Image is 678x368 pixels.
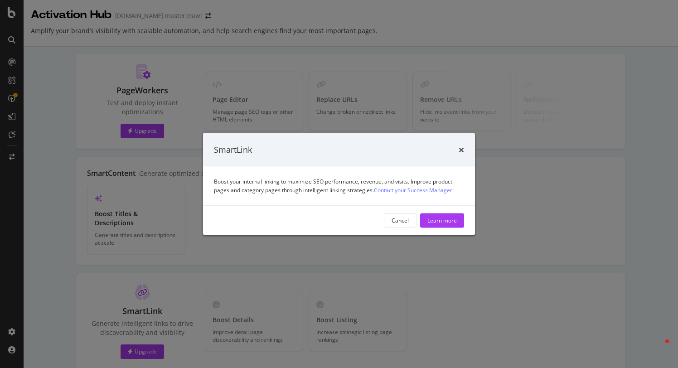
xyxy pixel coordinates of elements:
button: Cancel [384,213,416,228]
button: Learn more [420,213,464,228]
div: Boost your internal linking to maximize SEO performance, revenue, and visits. Improve product pag... [214,177,464,194]
iframe: Intercom live chat [647,337,669,359]
div: Learn more [427,217,457,224]
div: SmartLink [214,144,252,156]
div: times [459,144,464,156]
div: Cancel [392,217,409,224]
a: Contact your Success Manager [374,185,452,194]
div: modal [203,133,475,235]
